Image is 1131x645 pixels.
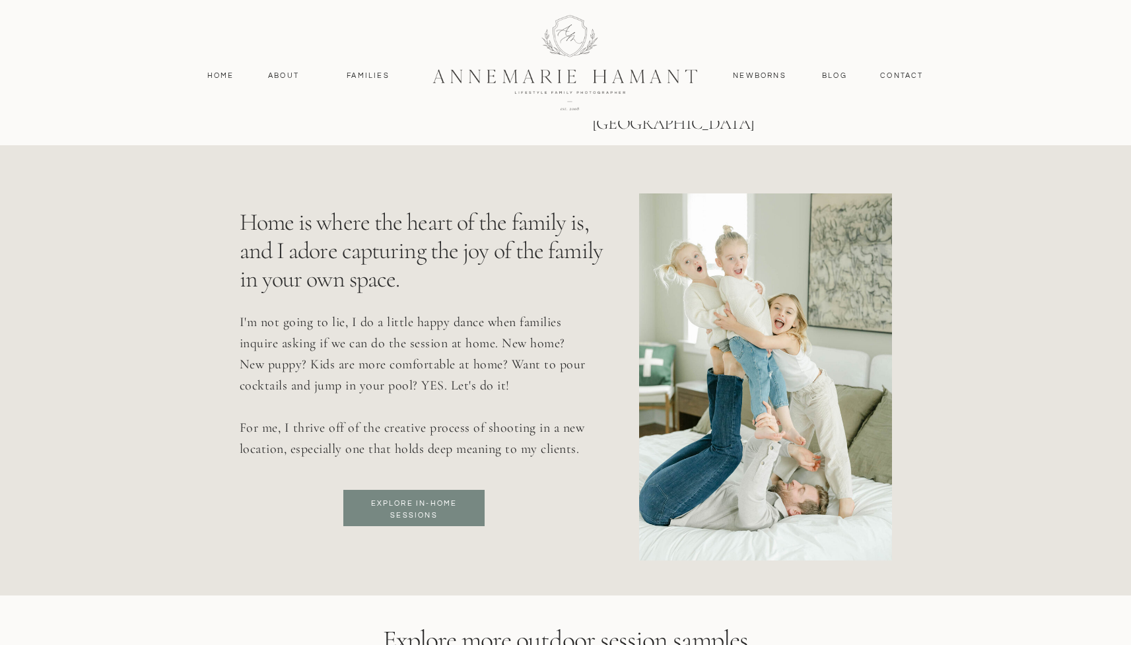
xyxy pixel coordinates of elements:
[360,498,468,522] a: Explore in-home sessions
[874,70,931,82] a: contact
[230,66,429,81] a: View the gallery
[240,208,623,320] p: Home is where the heart of the family is, and I adore capturing the joy of the family in your own...
[728,70,792,82] a: Newborns
[339,70,398,82] a: Families
[240,312,588,485] p: I'm not going to lie, I do a little happy dance when families inquire asking if we can do the ses...
[819,70,850,82] a: Blog
[265,70,303,82] a: About
[230,90,524,155] a: An early fall Eastern Shore session
[201,70,240,82] a: Home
